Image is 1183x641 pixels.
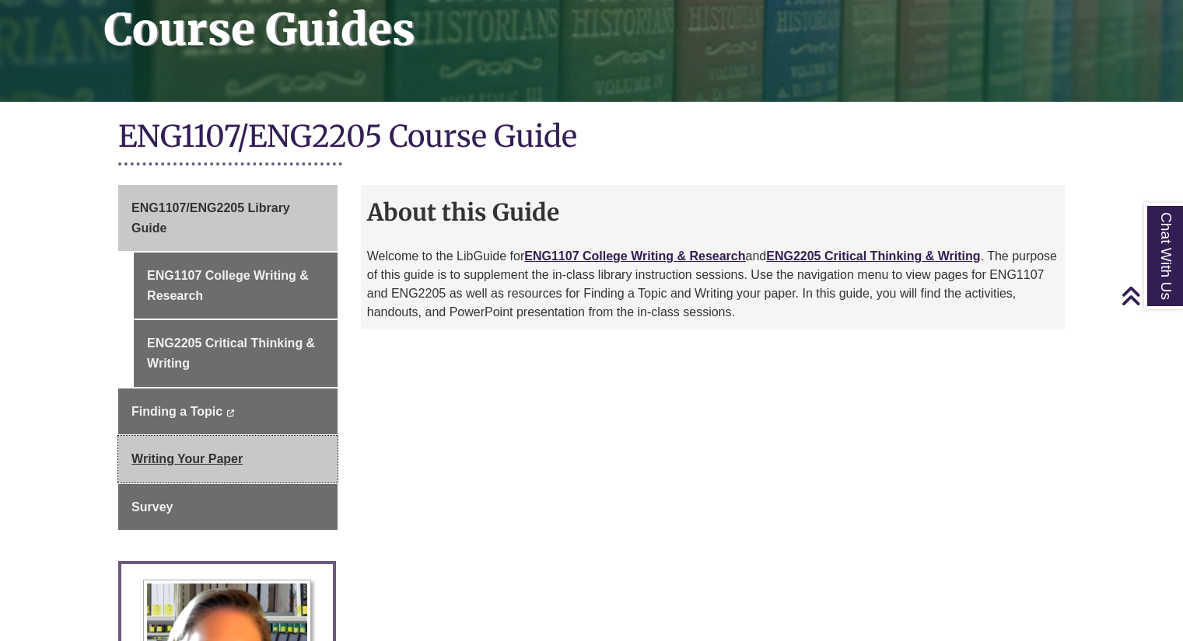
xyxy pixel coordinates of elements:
[226,409,235,416] i: This link opens in a new window
[118,436,338,482] a: Writing Your Paper
[131,500,173,514] span: Survey
[134,320,338,386] a: ENG2205 Critical Thinking & Writing
[524,249,745,263] a: ENG1107 College Writing & Research
[131,201,290,235] span: ENG1107/ENG2205 Library Guide
[118,185,338,251] a: ENG1107/ENG2205 Library Guide
[361,193,1065,232] h2: About this Guide
[131,405,222,418] span: Finding a Topic
[766,249,980,263] a: ENG2205 Critical Thinking & Writing
[118,185,338,530] div: Guide Page Menu
[118,484,338,531] a: Survey
[367,247,1059,322] p: Welcome to the LibGuide for and . The purpose of this guide is to supplement the in-class library...
[131,452,243,465] span: Writing Your Paper
[134,253,338,319] a: ENG1107 College Writing & Research
[118,117,1065,159] h1: ENG1107/ENG2205 Course Guide
[118,388,338,435] a: Finding a Topic
[1121,285,1179,306] a: Back to Top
